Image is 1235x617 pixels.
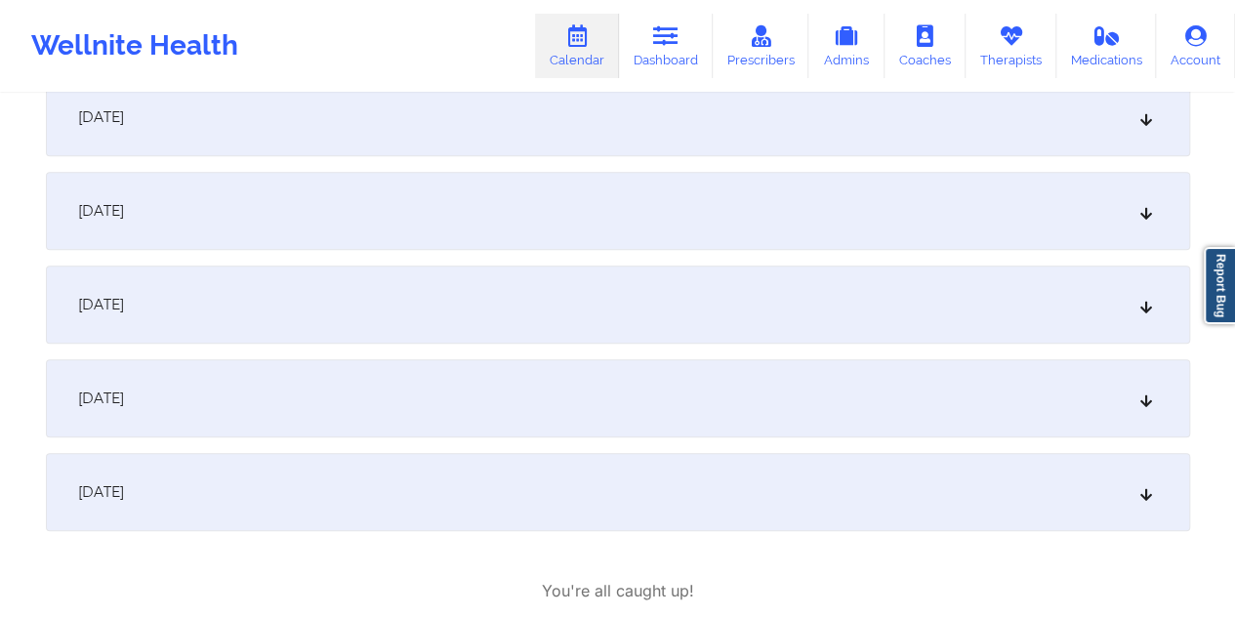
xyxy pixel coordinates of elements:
a: Account [1156,14,1235,78]
a: Report Bug [1204,247,1235,324]
span: [DATE] [78,389,124,408]
a: Therapists [966,14,1056,78]
a: Coaches [885,14,966,78]
span: [DATE] [78,295,124,314]
span: [DATE] [78,201,124,221]
a: Prescribers [713,14,809,78]
a: Calendar [535,14,619,78]
span: [DATE] [78,482,124,502]
a: Medications [1056,14,1157,78]
a: Admins [808,14,885,78]
p: You're all caught up! [542,580,694,602]
a: Dashboard [619,14,713,78]
span: [DATE] [78,107,124,127]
